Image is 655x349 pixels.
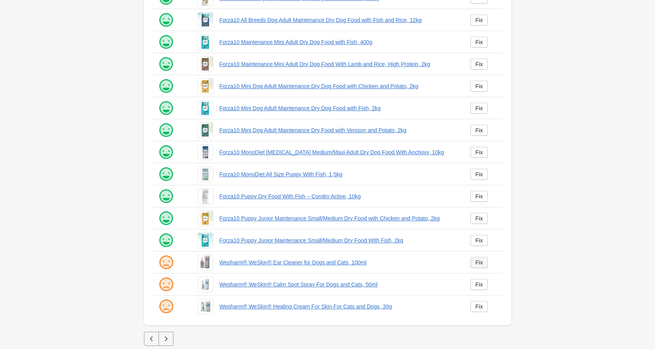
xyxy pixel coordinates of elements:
a: Fix [470,15,488,26]
img: happy.png [158,233,174,248]
img: happy.png [158,56,174,72]
div: Fix [476,127,483,133]
a: Fix [470,279,488,290]
a: Wepharm® WeSkin® Calm Spot Spray For Dogs and Cats, 50ml [220,281,458,288]
img: happy.png [158,12,174,28]
a: Forza10 Puppy Junior Maintenance Small/Medium Dry Food with Chicken and Potato, 2kg [220,214,458,222]
img: happy.png [158,100,174,116]
img: happy.png [158,34,174,50]
div: Fix [476,303,483,310]
a: Fix [470,37,488,48]
a: Fix [470,103,488,114]
div: Fix [476,193,483,199]
a: Fix [470,191,488,202]
a: Fix [470,169,488,180]
a: Forza10 Maintenance Mini Adult Dry Dog Food with Fish, 400g [220,38,458,46]
div: Fix [476,171,483,177]
div: Fix [476,215,483,222]
a: Fix [470,257,488,268]
img: sad.png [158,277,174,292]
div: Fix [476,259,483,266]
a: Forza10 MonoDiet All Size Puppy With Fish, 1,5kg [220,170,458,178]
div: Fix [476,149,483,155]
img: happy.png [158,188,174,204]
a: Wepharm® WeSkin® Ear Cleaner for Dogs and Cats, 100ml [220,259,458,266]
a: Wepharm® WeSkin® Healing Cream For Skin For Cats and Dogs, 30g [220,303,458,310]
img: sad.png [158,299,174,314]
img: happy.png [158,166,174,182]
a: Forza10 Mini Dog Adult Maintenance Dry Food with Venison and Potato, 2kg [220,126,458,134]
div: Fix [476,281,483,288]
img: happy.png [158,144,174,160]
a: Forza10 Mini Dog Adult Maintenance Dry Dog Food with Fish, 2kg [220,104,458,112]
a: Fix [470,235,488,246]
a: Fix [470,147,488,158]
img: sad.png [158,255,174,270]
a: Fix [470,301,488,312]
div: Fix [476,237,483,244]
a: Fix [470,213,488,224]
a: Forza10 Maintenance Mini Adult Dry Dog Food With Lamb and Rice, High Protein, 2kg [220,60,458,68]
a: Fix [470,125,488,136]
img: happy.png [158,122,174,138]
div: Fix [476,61,483,67]
div: Fix [476,83,483,89]
div: Fix [476,17,483,23]
a: Forza10 Puppy Junior Maintenance Small/Medium Dry Food With Fish, 2kg [220,236,458,244]
a: Fix [470,81,488,92]
div: Fix [476,39,483,45]
a: Fix [470,59,488,70]
div: Fix [476,105,483,111]
a: Forza10 Mini Dog Adult Maintenance Dry Dog Food with Chicken and Potato, 2kg [220,82,458,90]
img: happy.png [158,78,174,94]
a: Forza10 MonoDiet [MEDICAL_DATA] Medium/Maxi Adult Dry Dog Food With Anchovy, 10kg [220,148,458,156]
img: happy.png [158,211,174,226]
a: Forza10 All Breeds Dog Adult Maintenance Dry Dog Food with Fish and Rice, 12kg [220,16,458,24]
a: Forza10 Puppy Dry Food With Fish – Condro Active, 10kg [220,192,458,200]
